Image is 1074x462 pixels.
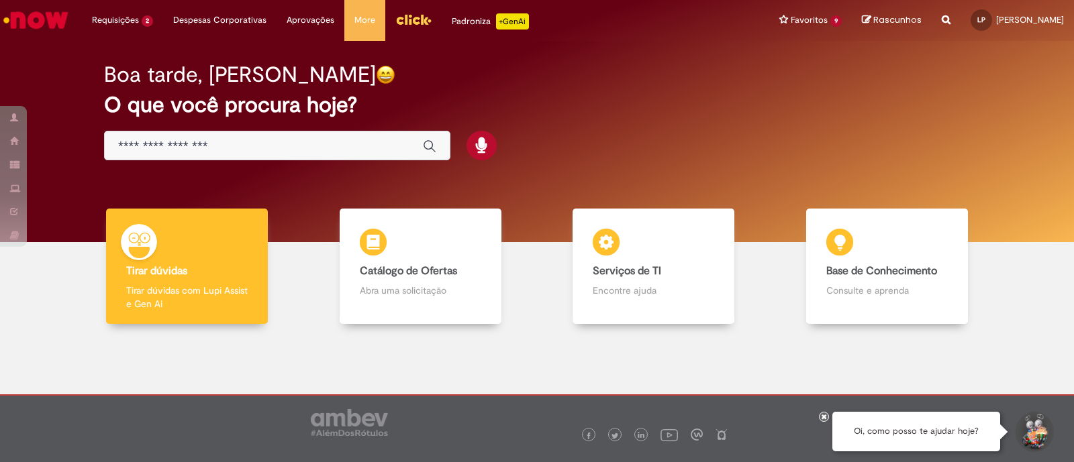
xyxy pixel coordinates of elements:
[395,9,432,30] img: click_logo_yellow_360x200.png
[791,13,828,27] span: Favoritos
[977,15,985,24] span: LP
[873,13,922,26] span: Rascunhos
[593,284,714,297] p: Encontre ajuda
[354,13,375,27] span: More
[1014,412,1054,452] button: Iniciar Conversa de Suporte
[771,209,1004,325] a: Base de Conhecimento Consulte e aprenda
[537,209,771,325] a: Serviços de TI Encontre ajuda
[104,63,376,86] h2: Boa tarde, [PERSON_NAME]
[661,426,678,443] img: logo_footer_youtube.png
[1,7,70,34] img: ServiceNow
[638,432,644,440] img: logo_footer_linkedin.png
[996,14,1064,25] span: [PERSON_NAME]
[126,264,187,278] b: Tirar dúvidas
[826,264,937,278] b: Base de Conhecimento
[452,13,529,30] div: Padroniza
[173,13,266,27] span: Despesas Corporativas
[70,209,304,325] a: Tirar dúvidas Tirar dúvidas com Lupi Assist e Gen Ai
[142,15,153,27] span: 2
[104,93,970,117] h2: O que você procura hoje?
[826,284,948,297] p: Consulte e aprenda
[830,15,842,27] span: 9
[593,264,661,278] b: Serviços de TI
[585,432,592,439] img: logo_footer_facebook.png
[92,13,139,27] span: Requisições
[612,432,618,439] img: logo_footer_twitter.png
[360,264,457,278] b: Catálogo de Ofertas
[496,13,529,30] p: +GenAi
[360,284,481,297] p: Abra uma solicitação
[862,14,922,27] a: Rascunhos
[311,409,388,436] img: logo_footer_ambev_rotulo_gray.png
[716,428,728,441] img: logo_footer_naosei.png
[126,284,248,310] p: Tirar dúvidas com Lupi Assist e Gen Ai
[691,428,703,441] img: logo_footer_workplace.png
[304,209,538,325] a: Catálogo de Ofertas Abra uma solicitação
[287,13,334,27] span: Aprovações
[376,65,395,84] img: happy-face.png
[832,412,1000,451] div: Oi, como posso te ajudar hoje?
